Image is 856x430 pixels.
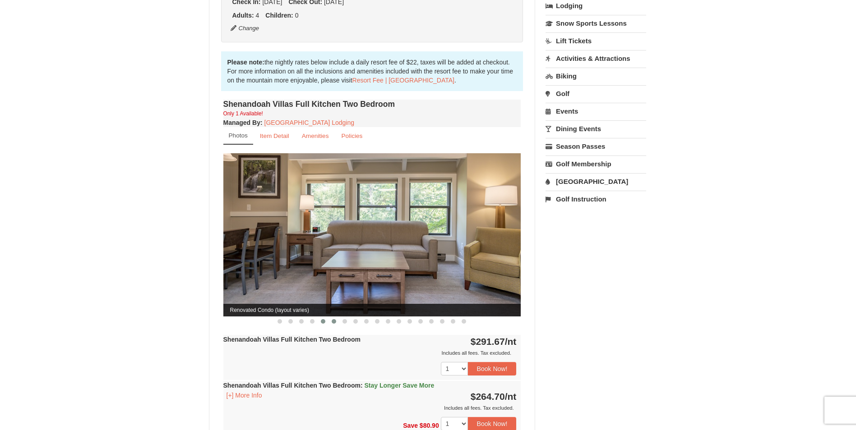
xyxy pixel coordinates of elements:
button: Change [230,23,260,33]
strong: Shenandoah Villas Full Kitchen Two Bedroom [223,382,435,389]
span: Save [403,422,418,429]
span: $80.90 [420,422,439,429]
strong: Shenandoah Villas Full Kitchen Two Bedroom [223,336,361,343]
strong: Adults: [232,12,254,19]
small: Item Detail [260,133,289,139]
button: Book Now! [468,362,517,375]
strong: Please note: [227,59,264,66]
span: 0 [295,12,299,19]
a: Amenities [296,127,335,145]
small: Amenities [302,133,329,139]
a: Activities & Attractions [546,50,646,67]
a: Photos [223,127,253,145]
span: Stay Longer Save More [364,382,434,389]
a: Policies [335,127,368,145]
span: /nt [505,336,517,347]
a: Resort Fee | [GEOGRAPHIC_DATA] [352,77,454,84]
a: Dining Events [546,120,646,137]
div: Includes all fees. Tax excluded. [223,348,517,357]
a: Golf Membership [546,156,646,172]
strong: : [223,119,263,126]
small: Policies [341,133,362,139]
div: Includes all fees. Tax excluded. [223,403,517,412]
a: Biking [546,68,646,84]
a: Events [546,103,646,119]
span: 4 [256,12,259,19]
a: Golf Instruction [546,191,646,207]
span: : [361,382,363,389]
a: Lift Tickets [546,32,646,49]
small: Photos [229,132,248,139]
a: Item Detail [254,127,295,145]
a: Golf [546,85,646,102]
div: the nightly rates below include a daily resort fee of $22, taxes will be added at checkout. For m... [221,51,523,91]
small: Only 1 Available! [223,110,263,117]
span: $264.70 [471,391,505,402]
a: [GEOGRAPHIC_DATA] Lodging [264,119,354,126]
button: [+] More Info [223,390,265,400]
h4: Shenandoah Villas Full Kitchen Two Bedroom [223,100,521,109]
img: Renovated Condo (layout varies) [223,153,521,316]
span: /nt [505,391,517,402]
span: Managed By [223,119,260,126]
a: Season Passes [546,138,646,155]
strong: Children: [265,12,293,19]
span: Renovated Condo (layout varies) [223,304,521,316]
a: [GEOGRAPHIC_DATA] [546,173,646,190]
strong: $291.67 [471,336,517,347]
a: Snow Sports Lessons [546,15,646,32]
